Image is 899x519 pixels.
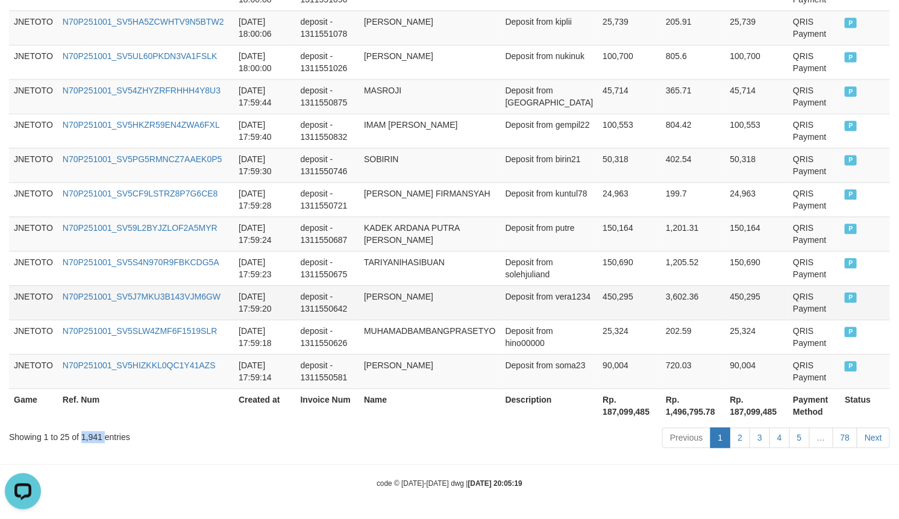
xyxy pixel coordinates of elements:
[598,79,661,113] td: 45,714
[501,113,598,148] td: Deposit from gempil22
[296,182,360,216] td: deposit - 1311550721
[9,388,58,423] th: Game
[598,354,661,388] td: 90,004
[63,257,219,267] a: N70P251001_SV5S4N970R9FBKCDG5A
[296,113,360,148] td: deposit - 1311550832
[661,148,725,182] td: 402.54
[501,79,598,113] td: Deposit from [GEOGRAPHIC_DATA]
[9,426,366,443] div: Showing 1 to 25 of 1,941 entries
[833,427,858,448] a: 78
[359,285,501,319] td: [PERSON_NAME]
[234,45,295,79] td: [DATE] 18:00:00
[845,121,857,131] span: PAID
[359,182,501,216] td: [PERSON_NAME] FIRMANSYAH
[725,319,789,354] td: 25,324
[788,388,840,423] th: Payment Method
[725,79,789,113] td: 45,714
[661,251,725,285] td: 1,205.52
[661,79,725,113] td: 365.71
[9,319,58,354] td: JNETOTO
[9,148,58,182] td: JNETOTO
[725,148,789,182] td: 50,318
[840,388,890,423] th: Status
[234,148,295,182] td: [DATE] 17:59:30
[662,427,710,448] a: Previous
[725,216,789,251] td: 150,164
[725,45,789,79] td: 100,700
[9,354,58,388] td: JNETOTO
[501,45,598,79] td: Deposit from nukinuk
[501,285,598,319] td: Deposit from vera1234
[845,361,857,371] span: PAID
[296,285,360,319] td: deposit - 1311550642
[598,148,661,182] td: 50,318
[377,479,522,488] small: code © [DATE]-[DATE] dwg |
[725,113,789,148] td: 100,553
[234,285,295,319] td: [DATE] 17:59:20
[296,10,360,45] td: deposit - 1311551078
[730,427,750,448] a: 2
[725,388,789,423] th: Rp. 187,099,485
[359,113,501,148] td: IMAM [PERSON_NAME]
[359,45,501,79] td: [PERSON_NAME]
[9,285,58,319] td: JNETOTO
[788,285,840,319] td: QRIS Payment
[661,388,725,423] th: Rp. 1,496,795.78
[845,86,857,96] span: PAID
[661,182,725,216] td: 199.7
[9,10,58,45] td: JNETOTO
[788,113,840,148] td: QRIS Payment
[845,327,857,337] span: PAID
[845,17,857,28] span: PAID
[598,319,661,354] td: 25,324
[857,427,890,448] a: Next
[63,360,216,370] a: N70P251001_SV5HIZKKL0QC1Y41AZS
[359,251,501,285] td: TARIYANIHASIBUAN
[661,10,725,45] td: 205.91
[296,319,360,354] td: deposit - 1311550626
[296,251,360,285] td: deposit - 1311550675
[845,224,857,234] span: PAID
[359,148,501,182] td: SOBIRIN
[845,258,857,268] span: PAID
[710,427,731,448] a: 1
[9,79,58,113] td: JNETOTO
[63,51,218,61] a: N70P251001_SV5UL60PKDN3VA1FSLK
[661,354,725,388] td: 720.03
[5,5,41,41] button: Open LiveChat chat widget
[234,79,295,113] td: [DATE] 17:59:44
[725,285,789,319] td: 450,295
[845,189,857,200] span: PAID
[63,154,222,164] a: N70P251001_SV5PG5RMNCZ7AAEK0P5
[63,292,221,301] a: N70P251001_SV5J7MKU3B143VJM6GW
[725,182,789,216] td: 24,963
[234,10,295,45] td: [DATE] 18:00:06
[9,251,58,285] td: JNETOTO
[63,326,218,336] a: N70P251001_SV5SLW4ZMF6F1519SLR
[598,285,661,319] td: 450,295
[661,285,725,319] td: 3,602.36
[750,427,770,448] a: 3
[234,388,295,423] th: Created at
[598,388,661,423] th: Rp. 187,099,485
[501,319,598,354] td: Deposit from hino00000
[9,113,58,148] td: JNETOTO
[9,45,58,79] td: JNETOTO
[598,251,661,285] td: 150,690
[63,86,221,95] a: N70P251001_SV54ZHYZRFRHHH4Y8U3
[63,17,224,27] a: N70P251001_SV5HA5ZCWHTV9N5BTW2
[661,319,725,354] td: 202.59
[234,319,295,354] td: [DATE] 17:59:18
[501,354,598,388] td: Deposit from soma23
[501,148,598,182] td: Deposit from birin21
[845,292,857,303] span: PAID
[788,45,840,79] td: QRIS Payment
[845,52,857,62] span: PAID
[809,427,833,448] a: …
[296,79,360,113] td: deposit - 1311550875
[598,10,661,45] td: 25,739
[359,319,501,354] td: MUHAMADBAMBANGPRASETYO
[598,182,661,216] td: 24,963
[359,354,501,388] td: [PERSON_NAME]
[63,223,218,233] a: N70P251001_SV59L2BYJZLOF2A5MYR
